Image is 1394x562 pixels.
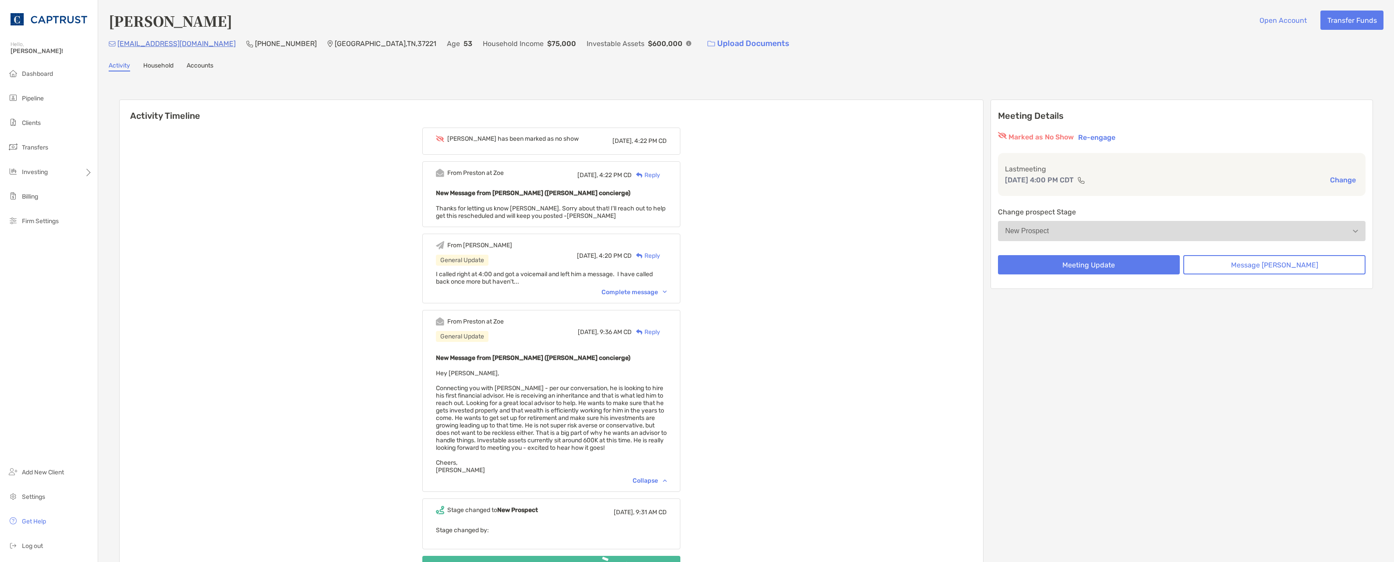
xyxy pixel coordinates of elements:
[601,288,667,296] div: Complete message
[702,34,795,53] a: Upload Documents
[599,252,632,260] span: 4:20 PM CD
[8,68,18,78] img: dashboard icon
[636,509,667,516] span: 9:31 AM CD
[1005,227,1049,235] div: New Prospect
[22,493,45,501] span: Settings
[447,242,512,249] div: From [PERSON_NAME]
[8,215,18,226] img: firm-settings icon
[1183,255,1366,274] button: Message [PERSON_NAME]
[22,193,38,200] span: Billing
[648,38,683,49] p: $600,000
[1327,175,1359,185] button: Change
[633,477,667,484] div: Collapse
[447,318,504,325] div: From Preston at Zoe
[22,168,48,176] span: Investing
[436,370,667,474] span: Hey [PERSON_NAME], Connecting you with [PERSON_NAME] - per our conversation, he is looking to hir...
[8,166,18,177] img: investing icon
[8,142,18,152] img: transfers icon
[1077,177,1085,184] img: communication type
[8,516,18,526] img: get-help icon
[998,132,1007,139] img: red eyr
[8,466,18,477] img: add_new_client icon
[11,4,87,35] img: CAPTRUST Logo
[8,540,18,551] img: logout icon
[436,506,444,514] img: Event icon
[246,40,253,47] img: Phone Icon
[327,40,333,47] img: Location Icon
[1008,132,1074,142] p: Marked as No Show
[436,241,444,249] img: Event icon
[447,169,504,177] div: From Preston at Zoe
[120,100,983,121] h6: Activity Timeline
[22,217,59,225] span: Firm Settings
[998,206,1366,217] p: Change prospect Stage
[998,255,1180,274] button: Meeting Update
[8,491,18,502] img: settings icon
[187,62,213,71] a: Accounts
[8,92,18,103] img: pipeline icon
[436,525,667,536] p: Stage changed by:
[436,331,488,342] div: General Update
[632,171,660,180] div: Reply
[634,137,667,145] span: 4:22 PM CD
[436,354,630,362] b: New Message from [PERSON_NAME] ([PERSON_NAME] concierge)
[436,135,444,142] img: Event icon
[436,189,630,197] b: New Message from [PERSON_NAME] ([PERSON_NAME] concierge)
[447,135,579,142] div: [PERSON_NAME] has been marked as no show
[612,137,633,145] span: [DATE],
[143,62,173,71] a: Household
[708,41,715,47] img: button icon
[599,171,632,179] span: 4:22 PM CD
[547,38,576,49] p: $75,000
[663,479,667,482] img: Chevron icon
[614,509,634,516] span: [DATE],
[22,542,43,550] span: Log out
[632,327,660,337] div: Reply
[22,469,64,476] span: Add New Client
[636,172,643,178] img: Reply icon
[436,169,444,177] img: Event icon
[1320,11,1383,30] button: Transfer Funds
[447,38,460,49] p: Age
[22,70,53,78] span: Dashboard
[436,270,653,285] span: I called right at 4:00 and got a voicemail and left him a message. I have called back once more b...
[600,328,632,336] span: 9:36 AM CD
[22,518,46,525] span: Get Help
[483,38,544,49] p: Household Income
[1005,174,1074,185] p: [DATE] 4:00 PM CDT
[447,506,538,514] div: Stage changed to
[497,506,538,514] b: New Prospect
[686,41,691,46] img: Info Icon
[577,252,598,260] span: [DATE],
[22,144,48,151] span: Transfers
[577,171,598,179] span: [DATE],
[587,38,644,49] p: Investable Assets
[1076,132,1118,142] button: Re-engage
[11,47,92,55] span: [PERSON_NAME]!
[8,117,18,128] img: clients icon
[22,119,41,127] span: Clients
[663,291,667,293] img: Chevron icon
[1353,230,1358,233] img: Open dropdown arrow
[22,95,44,102] span: Pipeline
[109,62,130,71] a: Activity
[8,191,18,201] img: billing icon
[998,221,1366,241] button: New Prospect
[436,205,665,220] span: Thanks for letting us know [PERSON_NAME]. Sorry about that! I'll reach out to help get this resch...
[463,38,472,49] p: 53
[335,38,436,49] p: [GEOGRAPHIC_DATA] , TN , 37221
[109,11,232,31] h4: [PERSON_NAME]
[436,317,444,326] img: Event icon
[636,253,643,259] img: Reply icon
[998,110,1366,121] p: Meeting Details
[436,255,488,266] div: General Update
[255,38,317,49] p: [PHONE_NUMBER]
[109,41,116,46] img: Email Icon
[1005,164,1359,174] p: Last meeting
[578,328,598,336] span: [DATE],
[632,251,660,260] div: Reply
[1252,11,1313,30] button: Open Account
[117,38,236,49] p: [EMAIL_ADDRESS][DOMAIN_NAME]
[636,329,643,335] img: Reply icon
